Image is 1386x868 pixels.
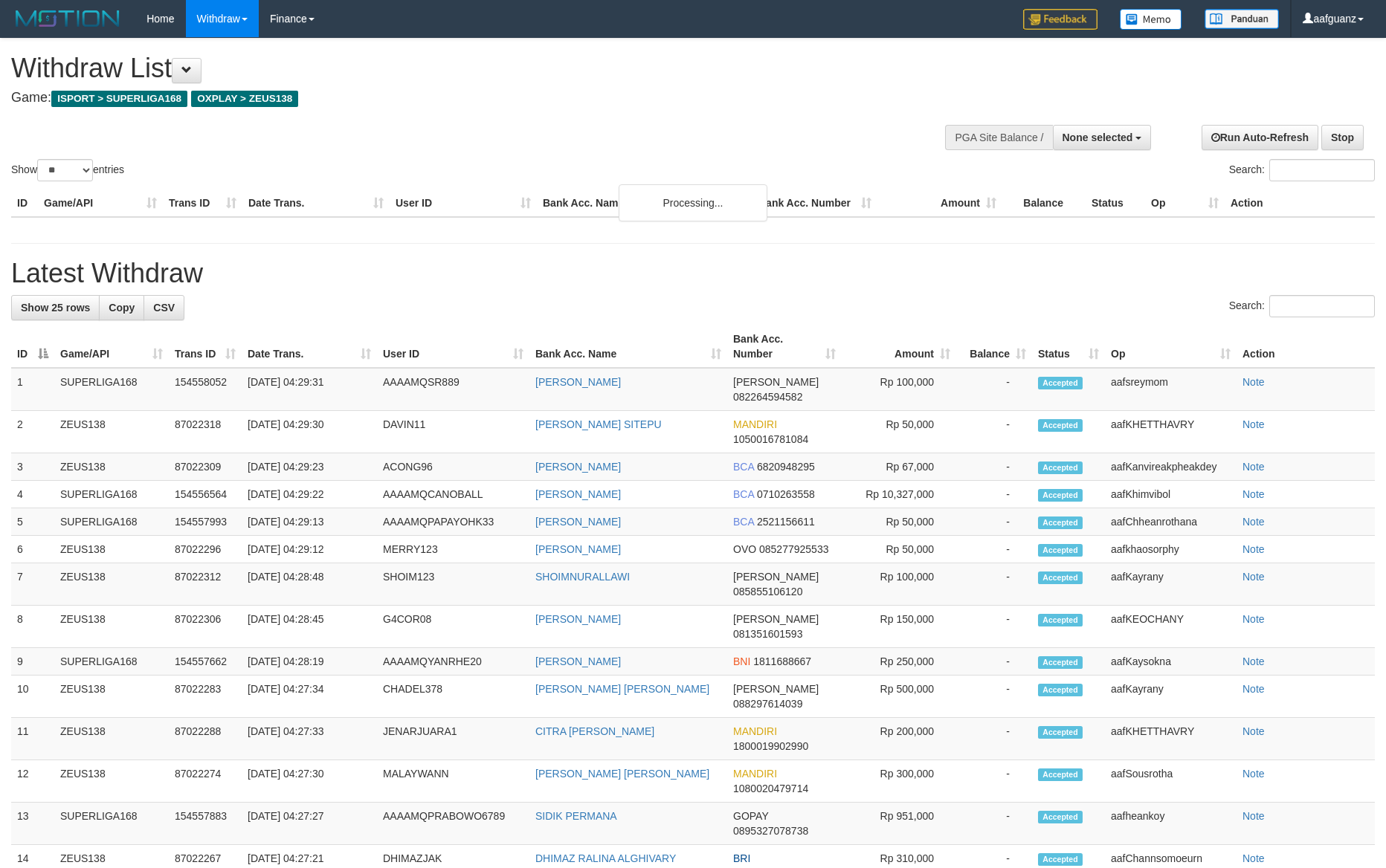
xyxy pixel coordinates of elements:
[11,190,38,217] th: ID
[1205,9,1279,29] img: panduan.png
[956,536,1032,563] td: -
[242,190,390,217] th: Date Trans.
[11,760,54,803] td: 12
[109,302,135,314] span: Copy
[753,655,811,667] span: Copy 1811688667 to clipboard
[1038,489,1083,502] span: Accepted
[535,516,621,528] a: [PERSON_NAME]
[169,606,242,648] td: 87022306
[377,536,529,563] td: MERRY123
[877,190,1002,217] th: Amount
[153,302,175,314] span: CSV
[1242,768,1265,780] a: Note
[377,803,529,845] td: AAAAMQPRABOWO6789
[11,325,54,368] th: ID: activate to sort column descending
[169,648,242,676] td: 154557662
[535,571,630,583] a: SHOIMNURALLAWI
[956,411,1032,453] td: -
[1269,159,1375,181] input: Search:
[842,325,956,368] th: Amount: activate to sort column ascending
[752,190,877,217] th: Bank Acc. Number
[377,481,529,508] td: AAAAMQCANOBALL
[11,411,54,453] td: 2
[242,453,377,481] td: [DATE] 04:29:23
[242,536,377,563] td: [DATE] 04:29:12
[242,368,377,411] td: [DATE] 04:29:31
[842,453,956,481] td: Rp 67,000
[169,760,242,803] td: 87022274
[733,852,750,864] span: BRI
[733,655,750,667] span: BNI
[535,655,621,667] a: [PERSON_NAME]
[242,411,377,453] td: [DATE] 04:29:30
[11,718,54,760] td: 11
[54,648,169,676] td: SUPERLIGA168
[377,606,529,648] td: G4COR08
[1105,368,1237,411] td: aafsreymom
[1145,190,1225,217] th: Op
[1237,325,1375,368] th: Action
[842,563,956,606] td: Rp 100,000
[377,760,529,803] td: MALAYWANN
[535,852,676,864] a: DHIMAZ RALINA ALGHIVARY
[1321,125,1364,150] a: Stop
[11,481,54,508] td: 4
[842,676,956,718] td: Rp 500,000
[1242,810,1265,822] a: Note
[169,508,242,536] td: 154557993
[733,516,754,528] span: BCA
[1242,488,1265,500] a: Note
[242,648,377,676] td: [DATE] 04:28:19
[733,683,819,695] span: [PERSON_NAME]
[11,91,909,106] h4: Game:
[1038,768,1083,781] span: Accepted
[11,606,54,648] td: 8
[529,325,727,368] th: Bank Acc. Name: activate to sort column ascending
[535,810,617,822] a: SIDIK PERMANA
[1242,852,1265,864] a: Note
[733,376,819,388] span: [PERSON_NAME]
[842,536,956,563] td: Rp 50,000
[54,325,169,368] th: Game/API: activate to sort column ascending
[1242,376,1265,388] a: Note
[144,295,184,320] a: CSV
[842,803,956,845] td: Rp 951,000
[1086,190,1145,217] th: Status
[1038,684,1083,696] span: Accepted
[535,418,662,430] a: [PERSON_NAME] SITEPU
[54,606,169,648] td: ZEUS138
[54,803,169,845] td: SUPERLIGA168
[377,563,529,606] td: SHOIM123
[733,543,756,555] span: OVO
[733,810,768,822] span: GOPAY
[1120,9,1182,30] img: Button%20Memo.svg
[54,563,169,606] td: ZEUS138
[11,368,54,411] td: 1
[169,718,242,760] td: 87022288
[21,302,90,314] span: Show 25 rows
[537,190,752,217] th: Bank Acc. Name
[54,453,169,481] td: ZEUS138
[535,768,709,780] a: [PERSON_NAME] [PERSON_NAME]
[169,325,242,368] th: Trans ID: activate to sort column ascending
[842,508,956,536] td: Rp 50,000
[11,508,54,536] td: 5
[11,536,54,563] td: 6
[1038,726,1083,739] span: Accepted
[377,676,529,718] td: CHADEL378
[956,563,1032,606] td: -
[169,803,242,845] td: 154557883
[1105,508,1237,536] td: aafChheanrothana
[733,586,802,597] span: Copy 085855106120 to clipboard
[956,718,1032,760] td: -
[535,488,621,500] a: [PERSON_NAME]
[945,125,1052,150] div: PGA Site Balance /
[1105,536,1237,563] td: aafkhaosorphy
[842,606,956,648] td: Rp 150,000
[535,683,709,695] a: [PERSON_NAME] [PERSON_NAME]
[1053,125,1152,150] button: None selected
[242,508,377,536] td: [DATE] 04:29:13
[733,698,802,710] span: Copy 088297614039 to clipboard
[1105,411,1237,453] td: aafKHETTHAVRY
[51,91,187,107] span: ISPORT > SUPERLIGA168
